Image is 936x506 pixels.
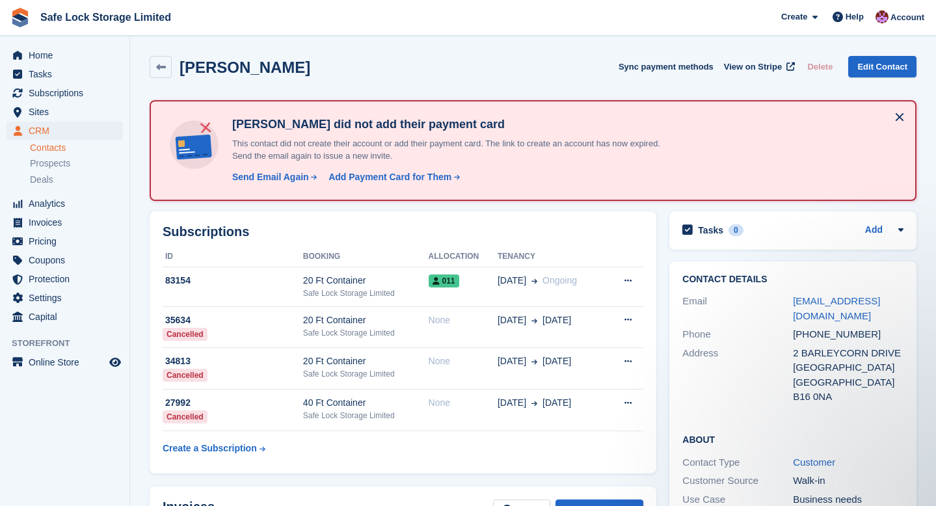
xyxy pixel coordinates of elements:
div: None [429,354,498,368]
div: None [429,313,498,327]
span: Analytics [29,194,107,213]
span: Help [846,10,864,23]
a: View on Stripe [719,56,797,77]
th: ID [163,246,303,267]
a: menu [7,65,123,83]
div: Cancelled [163,369,207,382]
span: Invoices [29,213,107,232]
th: Booking [303,246,429,267]
a: menu [7,353,123,371]
h2: Tasks [698,224,723,236]
div: Safe Lock Storage Limited [303,410,429,421]
div: Safe Lock Storage Limited [303,287,429,299]
div: 34813 [163,354,303,368]
span: Create [781,10,807,23]
div: Send Email Again [232,170,309,184]
h2: Contact Details [682,274,903,285]
span: Subscriptions [29,84,107,102]
div: None [429,396,498,410]
button: Delete [802,56,838,77]
a: menu [7,232,123,250]
span: Ongoing [542,275,577,286]
div: Cancelled [163,410,207,423]
div: 0 [729,224,743,236]
div: Create a Subscription [163,442,257,455]
span: Capital [29,308,107,326]
div: 35634 [163,313,303,327]
a: menu [7,251,123,269]
a: menu [7,46,123,64]
th: Allocation [429,246,498,267]
span: [DATE] [542,354,571,368]
h2: Subscriptions [163,224,643,239]
p: This contact did not create their account or add their payment card. The link to create an accoun... [227,137,682,163]
span: Account [890,11,924,24]
span: Home [29,46,107,64]
a: menu [7,122,123,140]
span: View on Stripe [724,60,782,73]
div: 27992 [163,396,303,410]
a: [EMAIL_ADDRESS][DOMAIN_NAME] [793,295,880,321]
span: Sites [29,103,107,121]
span: Storefront [12,337,129,350]
span: [DATE] [498,396,526,410]
span: Deals [30,174,53,186]
a: menu [7,194,123,213]
span: [DATE] [498,313,526,327]
div: Safe Lock Storage Limited [303,327,429,339]
a: menu [7,84,123,102]
span: Tasks [29,65,107,83]
a: menu [7,289,123,307]
span: [DATE] [498,354,526,368]
img: no-card-linked-e7822e413c904bf8b177c4d89f31251c4716f9871600ec3ca5bfc59e148c83f4.svg [167,117,222,172]
div: 20 Ft Container [303,313,429,327]
span: Prospects [30,157,70,170]
th: Tenancy [498,246,606,267]
div: Safe Lock Storage Limited [303,368,429,380]
span: [DATE] [542,396,571,410]
a: Deals [30,173,123,187]
div: 20 Ft Container [303,274,429,287]
img: Toni Ebong [876,10,889,23]
a: Preview store [107,354,123,370]
a: menu [7,270,123,288]
span: 011 [429,274,459,287]
a: Safe Lock Storage Limited [35,7,176,28]
div: 20 Ft Container [303,354,429,368]
a: menu [7,213,123,232]
span: [DATE] [542,313,571,327]
a: menu [7,103,123,121]
span: Coupons [29,251,107,269]
a: Create a Subscription [163,436,265,460]
span: [DATE] [498,274,526,287]
span: Online Store [29,353,107,371]
div: Email [682,294,793,323]
a: Contacts [30,142,123,154]
a: Add [865,223,883,238]
h4: [PERSON_NAME] did not add their payment card [227,117,682,132]
a: Edit Contact [848,56,916,77]
span: Settings [29,289,107,307]
span: Protection [29,270,107,288]
div: 83154 [163,274,303,287]
button: Sync payment methods [619,56,714,77]
span: Pricing [29,232,107,250]
img: stora-icon-8386f47178a22dfd0bd8f6a31ec36ba5ce8667c1dd55bd0f319d3a0aa187defe.svg [10,8,30,27]
h2: [PERSON_NAME] [180,59,310,76]
div: Add Payment Card for Them [328,170,451,184]
div: 40 Ft Container [303,396,429,410]
div: Cancelled [163,328,207,341]
a: menu [7,308,123,326]
a: Add Payment Card for Them [323,170,461,184]
span: CRM [29,122,107,140]
a: Prospects [30,157,123,170]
